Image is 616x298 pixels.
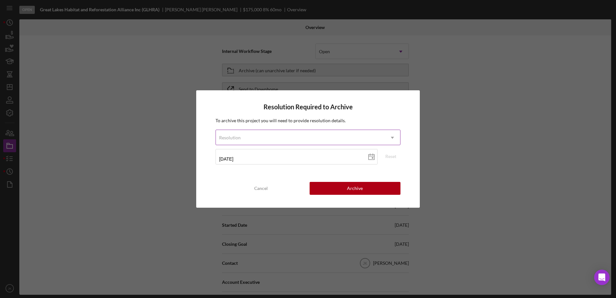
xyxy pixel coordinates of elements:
button: Reset [381,152,400,161]
div: Resolution [219,135,241,140]
p: To archive this project you will need to provide resolution details. [216,117,400,124]
div: Reset [385,152,396,161]
div: Open Intercom Messenger [594,270,610,285]
h4: Resolution Required to Archive [216,103,400,111]
button: Cancel [216,182,306,195]
button: Archive [310,182,400,195]
div: Archive [347,182,363,195]
div: Cancel [254,182,268,195]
